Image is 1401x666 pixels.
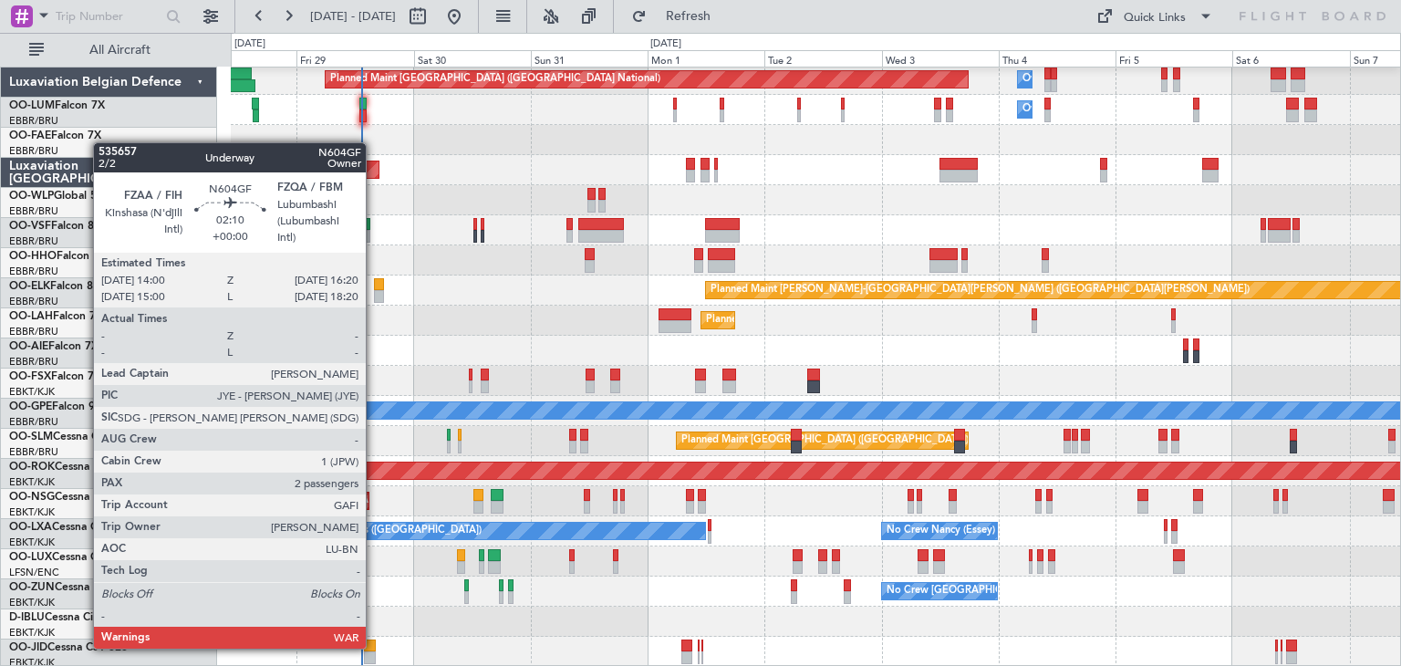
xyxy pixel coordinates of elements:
a: OO-AIEFalcon 7X [9,341,99,352]
a: EBBR/BRU [9,114,58,128]
a: EBBR/BRU [9,295,58,308]
span: OO-GPE [9,401,52,412]
a: OO-LUXCessna Citation CJ4 [9,552,153,563]
a: EBBR/BRU [9,265,58,278]
span: OO-ELK [9,281,50,292]
button: Quick Links [1087,2,1222,31]
a: OO-WLPGlobal 5500 [9,191,116,202]
div: [DATE] [234,36,265,52]
div: No Crew [GEOGRAPHIC_DATA] ([GEOGRAPHIC_DATA] National) [887,578,1192,605]
a: OO-VSFFalcon 8X [9,221,101,232]
a: OO-JIDCessna CJ1 525 [9,642,128,653]
input: Trip Number [56,3,161,30]
a: LFSN/ENC [9,566,59,579]
span: OO-LAH [9,311,53,322]
div: Owner Melsbroek Air Base [1022,96,1147,123]
span: OO-JID [9,642,47,653]
a: EBBR/BRU [9,355,58,369]
div: Planned Maint Kortrijk-[GEOGRAPHIC_DATA] [350,427,563,454]
span: OO-AIE [9,341,48,352]
span: OO-SLM [9,432,53,442]
div: Planned Maint [GEOGRAPHIC_DATA] ([GEOGRAPHIC_DATA]) [706,307,993,334]
a: OO-SLMCessna Citation XLS [9,432,154,442]
div: Planned Maint [GEOGRAPHIC_DATA] ([GEOGRAPHIC_DATA]) [681,427,969,454]
a: OO-LAHFalcon 7X [9,311,103,322]
div: Planned Maint Kortrijk-[GEOGRAPHIC_DATA] [213,487,426,515]
div: No Crew Nancy (Essey) [887,517,995,545]
div: Fri 5 [1116,50,1232,67]
a: OO-LUMFalcon 7X [9,100,105,111]
a: OO-ELKFalcon 8X [9,281,100,292]
div: Sat 6 [1232,50,1349,67]
span: [DATE] - [DATE] [310,8,396,25]
div: Mon 1 [648,50,764,67]
a: OO-FSXFalcon 7X [9,371,101,382]
div: Planned Maint Kortrijk-[GEOGRAPHIC_DATA] [340,547,553,575]
span: OO-WLP [9,191,54,202]
span: All Aircraft [47,44,192,57]
span: OO-ZUN [9,582,55,593]
div: Sun 31 [531,50,648,67]
div: Fri 29 [296,50,413,67]
a: OO-LXACessna Citation CJ4 [9,522,153,533]
a: EBKT/KJK [9,475,55,489]
div: Wed 3 [882,50,999,67]
div: Planned Maint [GEOGRAPHIC_DATA] ([GEOGRAPHIC_DATA] National) [330,66,660,93]
a: EBKT/KJK [9,536,55,549]
div: [DATE] [650,36,681,52]
div: Tue 2 [764,50,881,67]
div: Sat 30 [414,50,531,67]
a: EBKT/KJK [9,505,55,519]
span: D-IBLU [9,612,45,623]
div: No Crew Paris ([GEOGRAPHIC_DATA]) [301,517,482,545]
a: EBKT/KJK [9,626,55,640]
span: OO-ROK [9,462,55,473]
a: OO-GPEFalcon 900EX EASy II [9,401,161,412]
span: OO-NSG [9,492,55,503]
span: OO-VSF [9,221,51,232]
button: Refresh [623,2,732,31]
a: OO-ROKCessna Citation CJ4 [9,462,156,473]
div: Owner Melsbroek Air Base [1022,66,1147,93]
a: EBBR/BRU [9,144,58,158]
div: Planned Maint Kortrijk-[GEOGRAPHIC_DATA] [340,608,553,635]
div: Thu 4 [999,50,1116,67]
a: EBBR/BRU [9,325,58,338]
span: OO-HHO [9,251,57,262]
span: OO-LUX [9,552,52,563]
a: EBKT/KJK [9,385,55,399]
a: EBKT/KJK [9,596,55,609]
a: EBBR/BRU [9,234,58,248]
a: EBBR/BRU [9,204,58,218]
a: EBBR/BRU [9,415,58,429]
a: D-IBLUCessna Citation M2 [9,612,143,623]
a: OO-FAEFalcon 7X [9,130,101,141]
span: Refresh [650,10,727,23]
div: Quick Links [1124,9,1186,27]
a: OO-ZUNCessna Citation CJ4 [9,582,156,593]
div: Thu 28 [180,50,296,67]
a: EBBR/BRU [9,445,58,459]
button: All Aircraft [20,36,198,65]
span: OO-FAE [9,130,51,141]
div: Planned Maint [PERSON_NAME]-[GEOGRAPHIC_DATA][PERSON_NAME] ([GEOGRAPHIC_DATA][PERSON_NAME]) [711,276,1250,304]
span: OO-LUM [9,100,55,111]
a: OO-NSGCessna Citation CJ4 [9,492,156,503]
span: OO-LXA [9,522,52,533]
a: OO-HHOFalcon 8X [9,251,107,262]
span: OO-FSX [9,371,51,382]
